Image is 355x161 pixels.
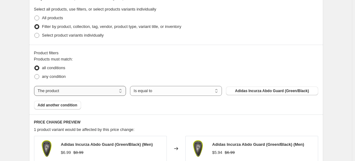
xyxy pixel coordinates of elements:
[34,120,318,125] h6: PRICE CHANGE PREVIEW
[34,50,318,56] div: Product filters
[235,88,309,93] span: Adidas Incurza Abdo Guard (Green/Black)
[42,16,63,20] span: All products
[212,150,223,155] span: $5.94
[38,103,77,108] span: Add another condition
[42,33,104,38] span: Select product variants individually
[61,142,153,147] span: Adidas Incurza Abdo Guard (Green/Black) (Men)
[189,139,207,158] img: 3__75952.1652899375.600.600_80x.png
[42,74,66,79] span: any condition
[37,139,56,158] img: 3__75952.1652899375.600.600_80x.png
[226,87,318,95] button: Adidas Incurza Abdo Guard (Green/Black)
[34,57,73,61] span: Products must match:
[34,7,156,11] span: Select all products, use filters, or select products variants individually
[42,65,65,70] span: all conditions
[212,142,304,147] span: Adidas Incurza Abdo Guard (Green/Black) (Men)
[34,127,135,132] span: 1 product variant would be affected by this price change:
[61,150,71,155] span: $6.99
[73,150,84,155] span: $8.99
[42,24,181,29] span: Filter by product, collection, tag, vendor, product type, variant title, or inventory
[225,150,235,155] span: $6.99
[34,101,81,110] button: Add another condition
